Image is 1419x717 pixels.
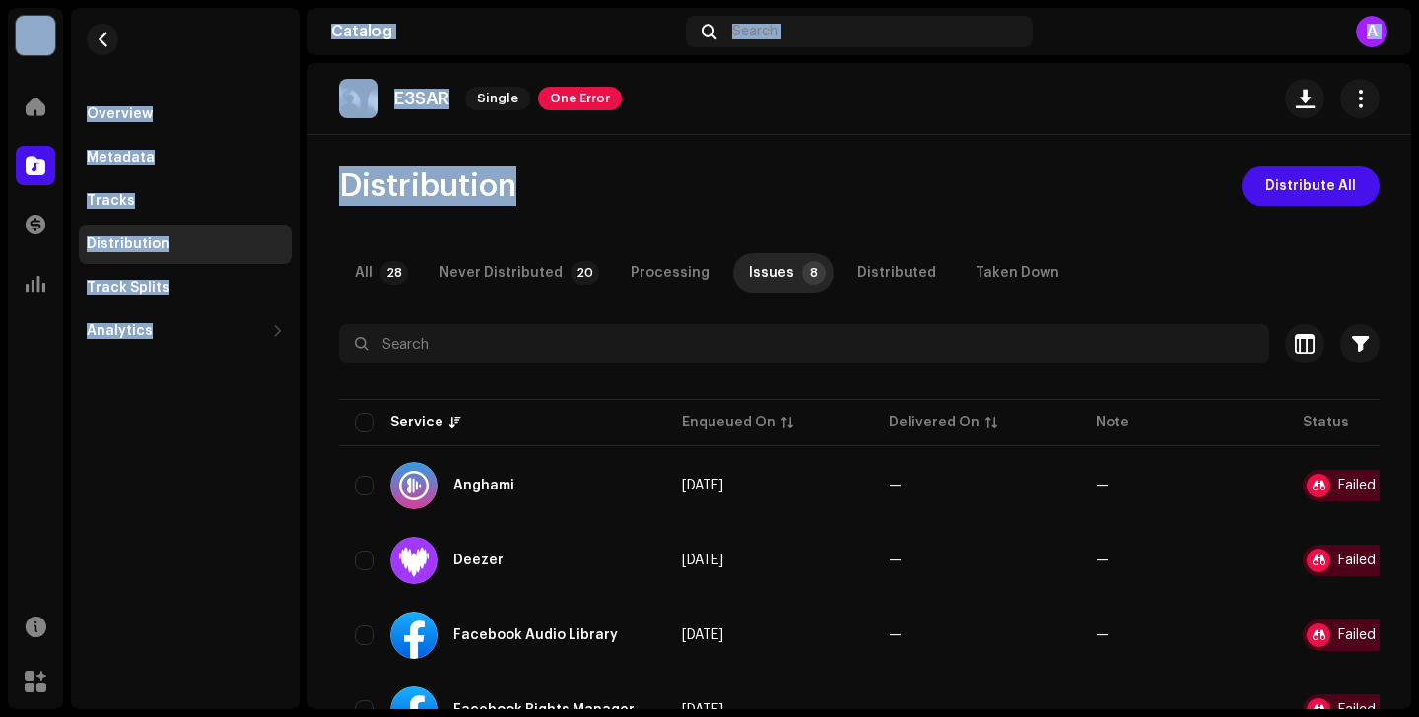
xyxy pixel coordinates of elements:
span: Oct 8, 2025 [682,479,723,492]
input: Search [339,324,1269,363]
span: Oct 8, 2025 [682,554,723,567]
div: Never Distributed [439,253,563,293]
re-m-nav-item: Tracks [79,181,292,221]
re-a-table-badge: — [1096,628,1109,642]
button: Distribute All [1242,166,1380,206]
span: Search [732,24,777,39]
p-badge: 8 [802,261,826,285]
re-a-table-badge: — [1096,479,1109,492]
span: — [889,554,902,567]
span: — [889,703,902,717]
span: Oct 8, 2025 [682,628,723,642]
re-m-nav-dropdown: Analytics [79,311,292,351]
img: 33004b37-325d-4a8b-b51f-c12e9b964943 [16,16,55,55]
re-a-table-badge: — [1096,554,1109,567]
span: One Error [538,87,622,110]
p-badge: 20 [571,261,599,285]
div: Anghami [453,479,514,492]
span: — [889,628,902,642]
div: Taken Down [976,253,1059,293]
div: Distribution [87,236,169,252]
div: Overview [87,106,153,122]
div: Issues [749,253,794,293]
div: Facebook Audio Library [453,628,618,642]
div: A [1356,16,1387,47]
div: Distributed [857,253,936,293]
span: — [889,479,902,492]
span: Distribution [339,166,516,206]
div: Facebook Rights Manager [453,703,635,717]
img: dee6c609-f213-463a-8fb1-84f3895d7704 [339,79,378,118]
div: Tracks [87,193,135,209]
span: Single [465,87,530,110]
re-m-nav-item: Track Splits [79,268,292,307]
div: All [355,253,372,293]
div: Metadata [87,150,155,165]
div: Catalog [331,24,678,39]
p-badge: 28 [380,261,408,285]
div: Track Splits [87,280,169,295]
re-a-table-badge: — [1096,703,1109,717]
re-m-nav-item: Distribution [79,225,292,264]
div: Enqueued On [682,413,776,432]
div: Processing [631,253,709,293]
span: Distribute All [1265,166,1356,206]
div: Delivered On [889,413,980,432]
span: Oct 8, 2025 [682,703,723,717]
re-m-nav-item: Overview [79,95,292,134]
div: Analytics [87,323,153,339]
div: Service [390,413,443,432]
p: E3SAR [394,89,449,109]
div: Deezer [453,554,504,567]
re-m-nav-item: Metadata [79,138,292,177]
